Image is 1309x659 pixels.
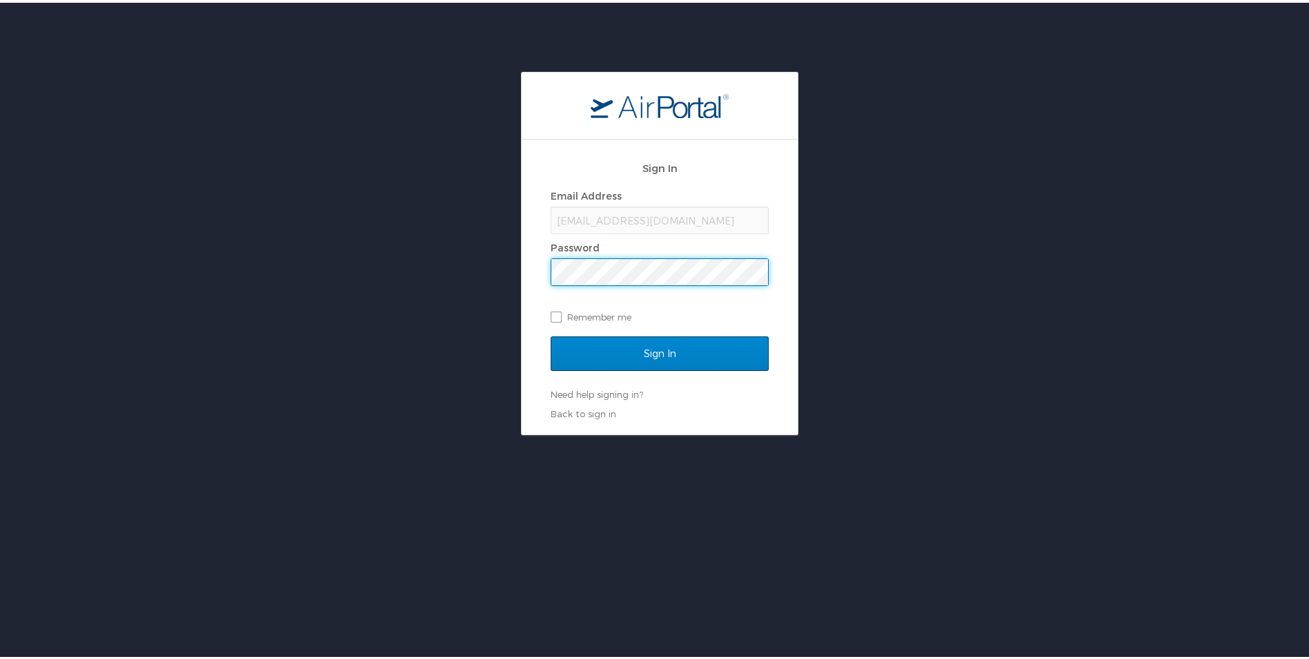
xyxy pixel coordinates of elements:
input: Sign In [551,334,769,368]
a: Need help signing in? [551,386,643,397]
h2: Sign In [551,157,769,173]
label: Remember me [551,304,769,325]
a: Back to sign in [551,405,616,417]
label: Password [551,239,600,251]
label: Email Address [551,187,622,199]
img: logo [591,90,729,115]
